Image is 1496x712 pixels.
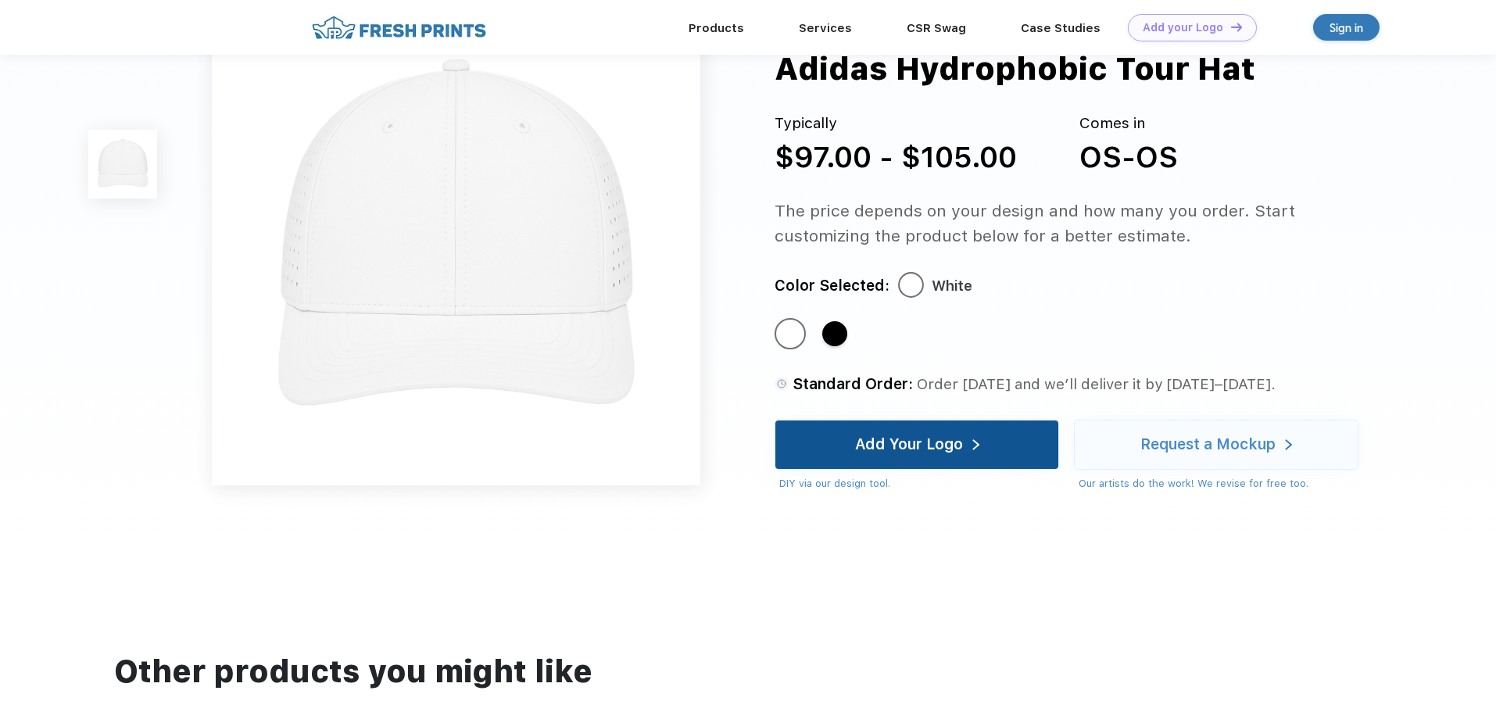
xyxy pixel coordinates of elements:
[779,476,1059,492] div: DIY via our design tool.
[1140,437,1276,453] div: Request a Mockup
[1079,113,1178,135] div: Comes in
[822,321,847,346] div: Black
[775,199,1388,249] div: The price depends on your design and how many you order. Start customizing the product below for ...
[1079,135,1178,179] div: OS-OS
[932,274,972,299] div: White
[855,437,963,453] div: Add Your Logo
[775,135,1017,179] div: $97.00 - $105.00
[775,377,789,391] img: standard order
[88,130,157,199] img: func=resize&h=100
[1330,19,1363,37] div: Sign in
[775,274,889,299] div: Color Selected:
[1231,23,1242,31] img: DT
[689,21,744,35] a: Products
[972,439,979,451] img: white arrow
[307,14,491,41] img: fo%20logo%202.webp
[1313,14,1380,41] a: Sign in
[775,113,1017,135] div: Typically
[917,375,1276,393] span: Order [DATE] and we’ll deliver it by [DATE]–[DATE].
[775,45,1255,92] div: Adidas Hydrophobic Tour Hat
[793,375,913,393] span: Standard Order:
[1143,21,1223,34] div: Add your Logo
[1079,476,1358,492] div: Our artists do the work! We revise for free too.
[114,649,1381,695] div: Other products you might like
[778,321,803,346] div: White
[1285,439,1292,451] img: white arrow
